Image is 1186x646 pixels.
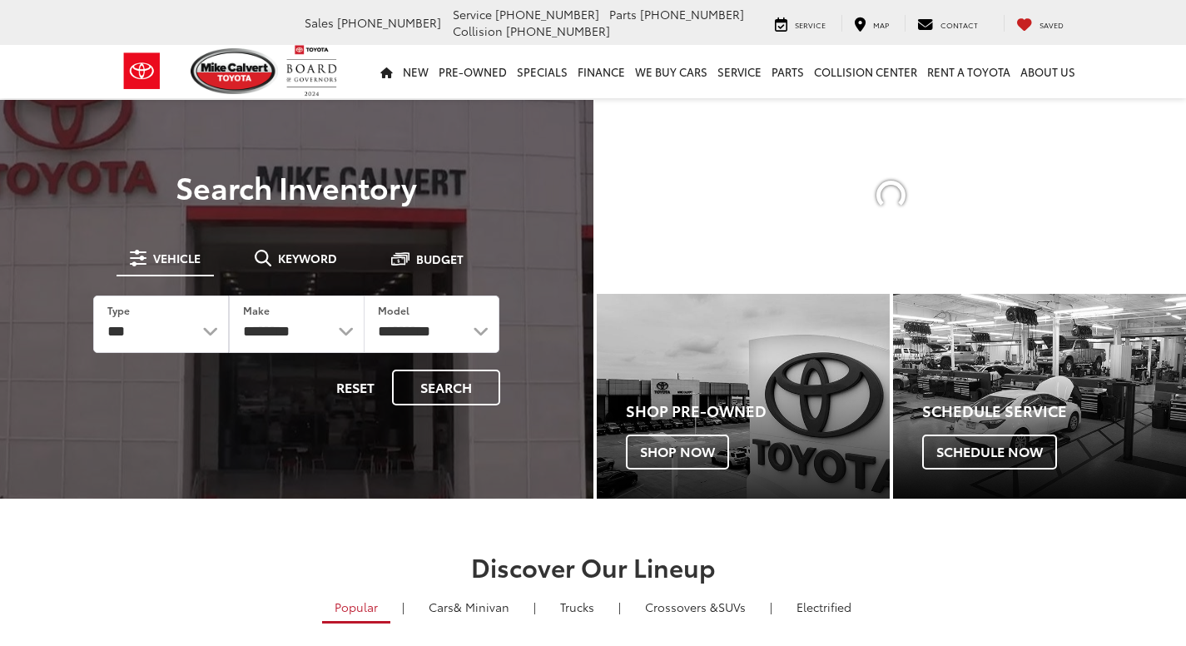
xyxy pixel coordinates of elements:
[630,45,712,98] a: WE BUY CARS
[645,599,718,615] span: Crossovers &
[766,599,777,615] li: |
[153,252,201,264] span: Vehicle
[633,593,758,621] a: SUVs
[191,48,279,94] img: Mike Calvert Toyota
[922,45,1015,98] a: Rent a Toyota
[1004,15,1076,32] a: My Saved Vehicles
[767,45,809,98] a: Parts
[454,599,509,615] span: & Minivan
[922,403,1186,420] h4: Schedule Service
[398,599,409,615] li: |
[922,435,1057,470] span: Schedule Now
[243,303,270,317] label: Make
[841,15,901,32] a: Map
[119,553,1068,580] h2: Discover Our Lineup
[70,170,524,203] h3: Search Inventory
[712,45,767,98] a: Service
[278,252,337,264] span: Keyword
[609,6,637,22] span: Parts
[597,294,890,499] div: Toyota
[416,253,464,265] span: Budget
[305,14,334,31] span: Sales
[322,370,389,405] button: Reset
[398,45,434,98] a: New
[375,45,398,98] a: Home
[548,593,607,621] a: Trucks
[111,44,173,98] img: Toyota
[809,45,922,98] a: Collision Center
[614,599,625,615] li: |
[893,294,1186,499] div: Toyota
[529,599,540,615] li: |
[573,45,630,98] a: Finance
[453,6,492,22] span: Service
[1040,19,1064,30] span: Saved
[392,370,500,405] button: Search
[453,22,503,39] span: Collision
[434,45,512,98] a: Pre-Owned
[506,22,610,39] span: [PHONE_NUMBER]
[337,14,441,31] span: [PHONE_NUMBER]
[322,593,390,624] a: Popular
[626,435,729,470] span: Shop Now
[495,6,599,22] span: [PHONE_NUMBER]
[940,19,978,30] span: Contact
[1015,45,1080,98] a: About Us
[378,303,409,317] label: Model
[512,45,573,98] a: Specials
[762,15,838,32] a: Service
[905,15,990,32] a: Contact
[107,303,130,317] label: Type
[640,6,744,22] span: [PHONE_NUMBER]
[784,593,864,621] a: Electrified
[873,19,889,30] span: Map
[795,19,826,30] span: Service
[893,294,1186,499] a: Schedule Service Schedule Now
[626,403,890,420] h4: Shop Pre-Owned
[597,294,890,499] a: Shop Pre-Owned Shop Now
[416,593,522,621] a: Cars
